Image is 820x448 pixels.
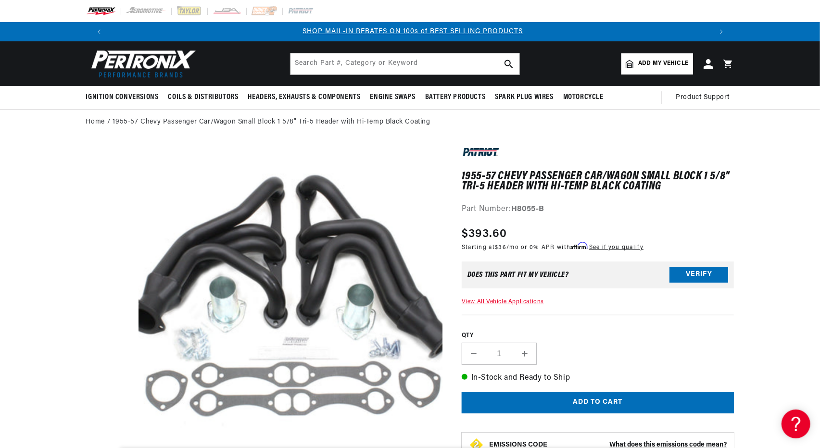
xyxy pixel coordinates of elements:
[86,86,164,109] summary: Ignition Conversions
[511,205,544,213] strong: H8055-B
[558,86,608,109] summary: Motorcycle
[563,92,604,102] span: Motorcycle
[290,53,519,75] input: Search Part #, Category or Keyword
[303,28,523,35] a: SHOP MAIL-IN REBATES ON 100s of BEST SELLING PRODUCTS
[164,86,243,109] summary: Coils & Distributors
[462,172,734,191] h1: 1955-57 Chevy Passenger Car/Wagon Small Block 1 5/8" Tri-5 Header with Hi-Temp Black Coating
[467,271,569,279] div: Does This part fit My vehicle?
[112,26,715,37] div: Announcement
[669,267,728,283] button: Verify
[86,117,105,127] a: Home
[676,92,730,103] span: Product Support
[113,117,430,127] a: 1955-57 Chevy Passenger Car/Wagon Small Block 1 5/8" Tri-5 Header with Hi-Temp Black Coating
[490,86,558,109] summary: Spark Plug Wires
[495,245,506,250] span: $36
[621,53,693,75] a: Add my vehicle
[462,372,734,385] p: In-Stock and Ready to Ship
[462,392,734,414] button: Add to cart
[495,92,554,102] span: Spark Plug Wires
[589,245,643,250] a: See if you qualify - Learn more about Affirm Financing (opens in modal)
[462,299,544,305] a: View All Vehicle Applications
[425,92,486,102] span: Battery Products
[62,22,758,41] slideshow-component: Translation missing: en.sections.announcements.announcement_bar
[676,86,734,109] summary: Product Support
[112,26,715,37] div: 2 of 3
[86,117,734,127] nav: breadcrumbs
[712,22,731,41] button: Translation missing: en.sections.announcements.next_announcement
[370,92,416,102] span: Engine Swaps
[638,59,688,68] span: Add my vehicle
[462,225,507,243] span: $393.60
[462,203,734,216] div: Part Number:
[89,22,109,41] button: Translation missing: en.sections.announcements.previous_announcement
[366,86,420,109] summary: Engine Swaps
[248,92,361,102] span: Headers, Exhausts & Components
[86,92,159,102] span: Ignition Conversions
[462,243,643,252] p: Starting at /mo or 0% APR with .
[462,332,734,340] label: QTY
[168,92,239,102] span: Coils & Distributors
[243,86,366,109] summary: Headers, Exhausts & Components
[571,242,588,249] span: Affirm
[498,53,519,75] button: search button
[420,86,491,109] summary: Battery Products
[86,47,197,80] img: Pertronix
